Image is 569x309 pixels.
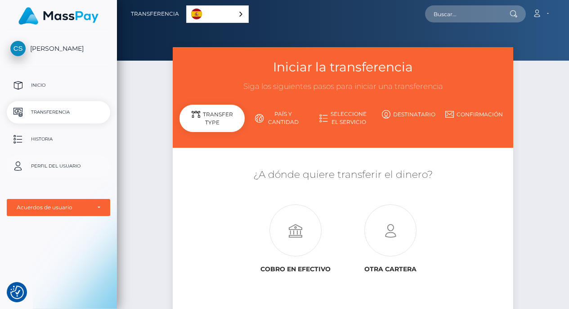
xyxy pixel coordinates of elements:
h6: Cobro en efectivo [255,265,336,273]
aside: Language selected: Español [186,5,249,23]
span: [PERSON_NAME] [7,44,110,53]
a: País y cantidad [245,106,310,130]
a: Inicio [7,74,110,97]
p: Perfil del usuario [10,159,107,173]
input: Buscar... [425,5,510,22]
a: Transferencia [131,4,179,23]
a: Destinatario [376,106,441,122]
img: Revisit consent button [10,286,24,299]
a: Seleccione el servicio [310,106,376,130]
button: Consent Preferences [10,286,24,299]
a: Historia [7,128,110,150]
div: Transfer Type [179,105,245,132]
a: Español [187,6,248,22]
a: Perfil del usuario [7,155,110,177]
img: MassPay [18,7,99,25]
p: Inicio [10,79,107,92]
h3: Siga los siguientes pasos para iniciar una transferencia [179,81,507,92]
p: Transferencia [10,106,107,119]
h5: ¿A dónde quiere transferir el dinero? [179,168,507,182]
p: Historia [10,132,107,146]
h3: Iniciar la transferencia [179,58,507,76]
div: Language [186,5,249,23]
div: Acuerdos de usuario [17,204,90,211]
h6: Otra cartera [350,265,431,273]
a: Transferencia [7,101,110,124]
a: Confirmación [441,106,507,122]
button: Acuerdos de usuario [7,199,110,216]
